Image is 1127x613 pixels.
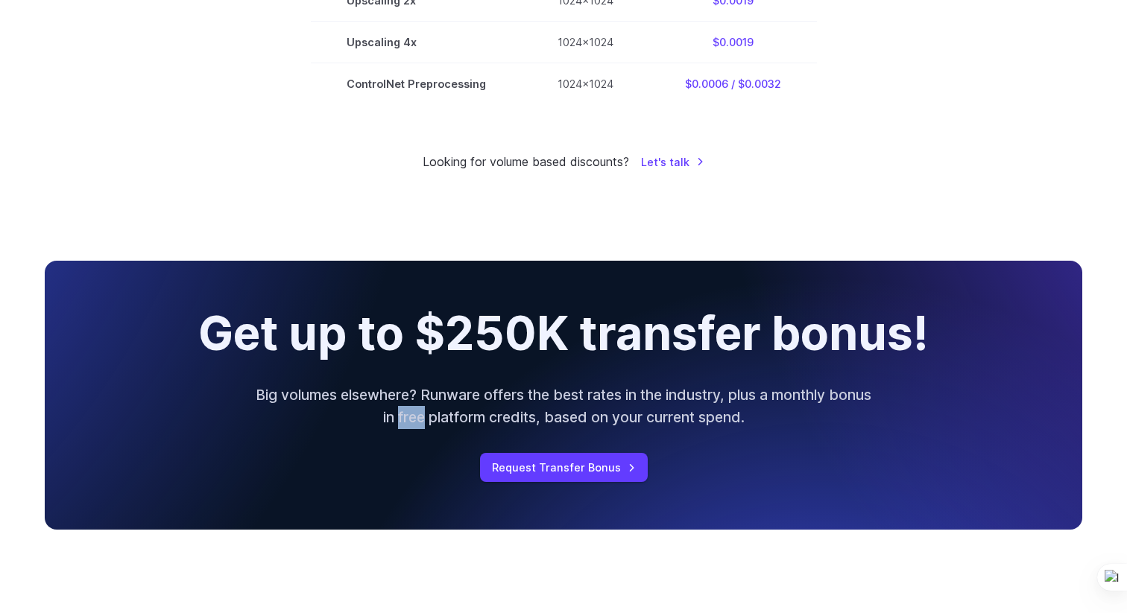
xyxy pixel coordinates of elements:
td: $0.0019 [649,22,817,63]
td: $0.0006 / $0.0032 [649,63,817,105]
h2: Get up to $250K transfer bonus! [198,308,929,360]
p: Big volumes elsewhere? Runware offers the best rates in the industry, plus a monthly bonus in fre... [253,384,874,429]
small: Looking for volume based discounts? [423,153,629,172]
td: ControlNet Preprocessing [311,63,522,105]
td: 1024x1024 [522,63,649,105]
td: Upscaling 4x [311,22,522,63]
a: Request Transfer Bonus [480,453,648,482]
a: Let's talk [641,153,704,171]
td: 1024x1024 [522,22,649,63]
